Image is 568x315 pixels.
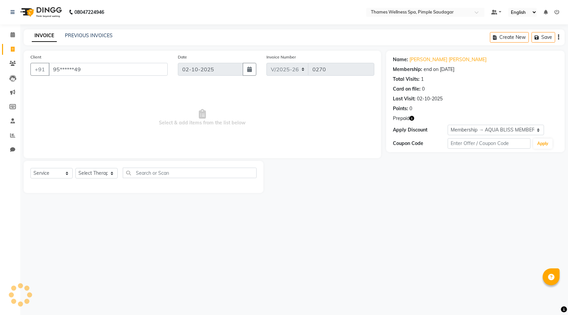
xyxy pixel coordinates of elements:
[178,54,187,60] label: Date
[393,95,416,102] div: Last Visit:
[393,76,420,83] div: Total Visits:
[393,126,448,134] div: Apply Discount
[417,95,443,102] div: 02-10-2025
[49,63,168,76] input: Search by Name/Mobile/Email/Code
[65,32,113,39] a: PREVIOUS INVOICES
[409,56,487,63] a: [PERSON_NAME] [PERSON_NAME]
[17,3,64,22] img: logo
[393,115,409,122] span: Prepaid
[74,3,104,22] b: 08047224946
[533,139,552,149] button: Apply
[422,86,425,93] div: 0
[393,105,408,112] div: Points:
[393,56,408,63] div: Name:
[123,168,257,178] input: Search or Scan
[531,32,555,43] button: Save
[266,54,296,60] label: Invoice Number
[424,66,454,73] div: end on [DATE]
[540,288,561,308] iframe: chat widget
[393,140,448,147] div: Coupon Code
[30,63,49,76] button: +91
[393,86,421,93] div: Card on file:
[393,66,422,73] div: Membership:
[30,84,374,151] span: Select & add items from the list below
[32,30,57,42] a: INVOICE
[30,54,41,60] label: Client
[448,138,530,149] input: Enter Offer / Coupon Code
[421,76,424,83] div: 1
[490,32,529,43] button: Create New
[409,105,412,112] div: 0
